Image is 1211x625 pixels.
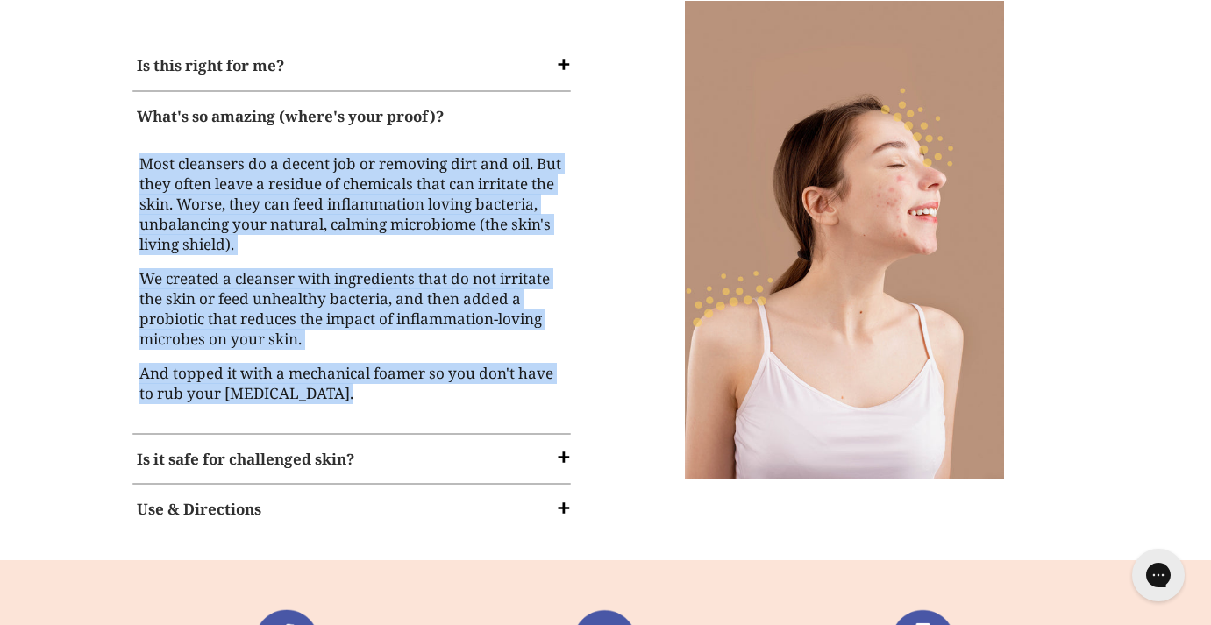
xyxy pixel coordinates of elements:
iframe: Gorgias live chat messenger [1123,543,1193,607]
strong: Is it safe for challenged skin? [137,449,354,469]
p: And topped it with a mechanical foamer so you don't have to rub your [MEDICAL_DATA]. [137,361,566,407]
p: Most cleansers do a decent job or removing dirt and oil. But they often leave a residue of chemic... [137,152,566,258]
strong: Use & Directions [137,499,261,519]
strong: What's so amazing (where's your proof)? [137,106,444,126]
p: We created a cleanser with ingredients that do not irritate the skin or feed unhealthy bacteria, ... [137,266,566,352]
strong: Is this right for me? [137,55,284,75]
